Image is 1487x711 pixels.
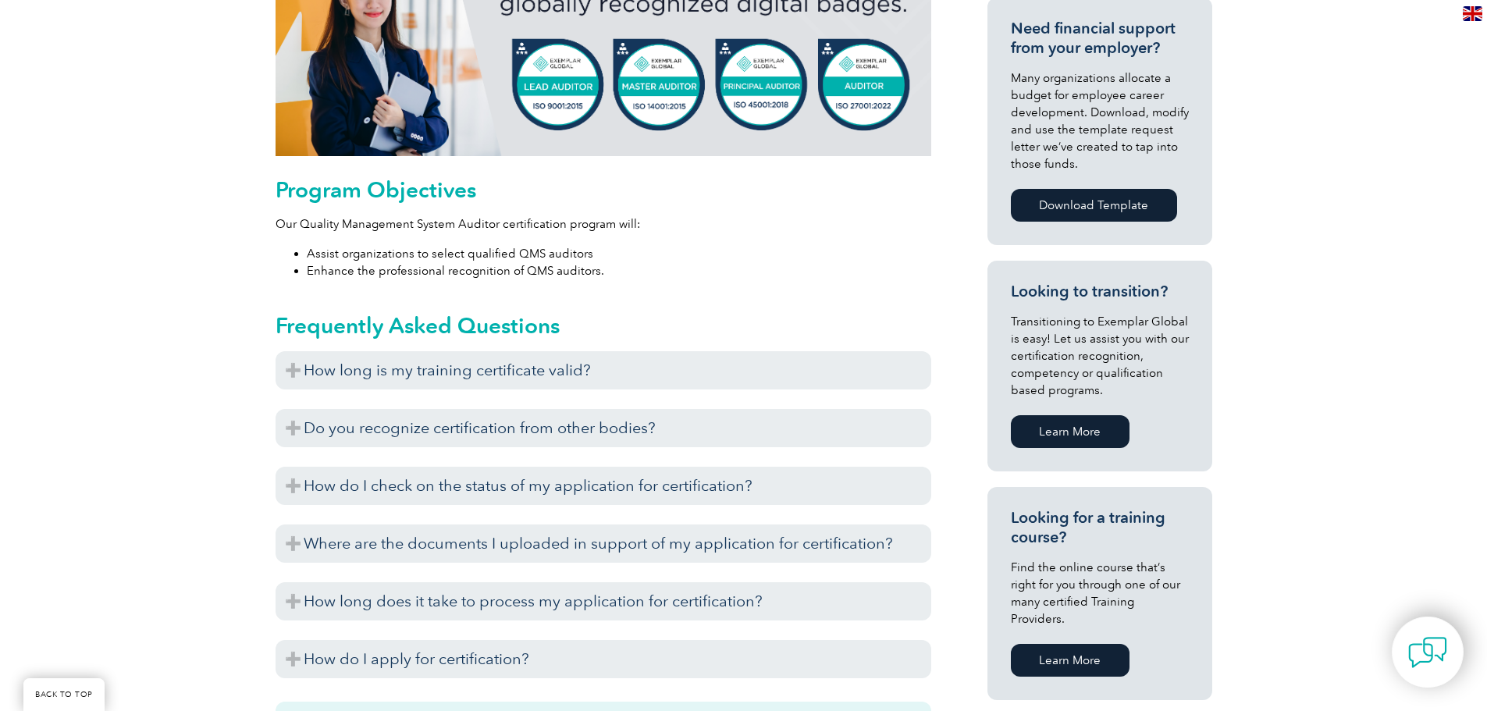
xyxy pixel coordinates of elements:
img: en [1463,6,1482,21]
li: Enhance the professional recognition of QMS auditors. [307,262,931,279]
h3: How do I apply for certification? [276,640,931,678]
h3: Looking for a training course? [1011,508,1189,547]
h3: How do I check on the status of my application for certification? [276,467,931,505]
h3: Need financial support from your employer? [1011,19,1189,58]
h3: How long is my training certificate valid? [276,351,931,389]
h3: Where are the documents I uploaded in support of my application for certification? [276,524,931,563]
li: Assist organizations to select qualified QMS auditors [307,245,931,262]
h2: Frequently Asked Questions [276,313,931,338]
p: Many organizations allocate a budget for employee career development. Download, modify and use th... [1011,69,1189,172]
a: Download Template [1011,189,1177,222]
h3: Looking to transition? [1011,282,1189,301]
h3: Do you recognize certification from other bodies? [276,409,931,447]
p: Transitioning to Exemplar Global is easy! Let us assist you with our certification recognition, c... [1011,313,1189,399]
a: BACK TO TOP [23,678,105,711]
p: Our Quality Management System Auditor certification program will: [276,215,931,233]
h3: How long does it take to process my application for certification? [276,582,931,620]
h2: Program Objectives [276,177,931,202]
a: Learn More [1011,415,1129,448]
p: Find the online course that’s right for you through one of our many certified Training Providers. [1011,559,1189,627]
img: contact-chat.png [1408,633,1447,672]
a: Learn More [1011,644,1129,677]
